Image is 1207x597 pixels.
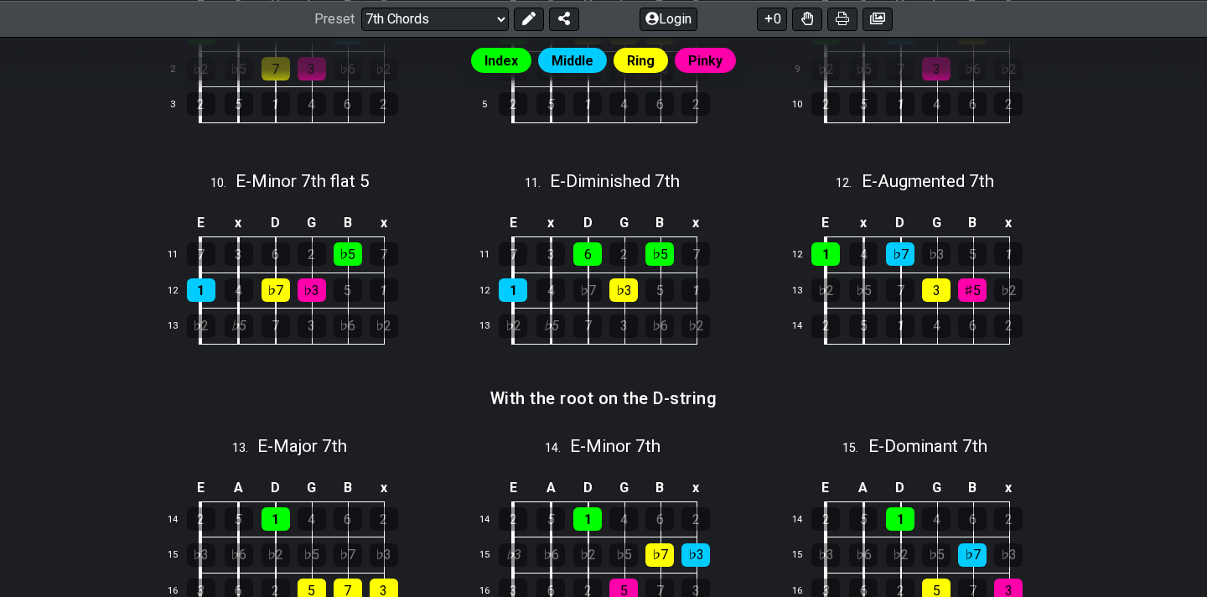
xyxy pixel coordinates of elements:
div: ♭2 [499,314,527,338]
td: D [257,475,294,502]
div: 2 [370,92,398,116]
div: 1 [573,92,602,116]
td: 12 [160,273,200,309]
div: 2 [811,507,840,531]
td: x [220,210,257,237]
td: 14 [785,309,825,345]
span: E - Dominant 7th [868,436,987,456]
div: ♭6 [225,543,253,567]
div: 2 [681,92,710,116]
div: ♭5 [536,314,565,338]
div: 6 [645,92,674,116]
div: ♭7 [334,543,362,567]
div: 5 [225,92,253,116]
div: ♭7 [573,278,602,302]
div: 5 [958,242,987,266]
button: Print [827,7,857,30]
div: ♭3 [609,278,638,302]
span: E - Major 7th [257,436,347,456]
button: Create image [863,7,893,30]
span: 14 . [545,439,570,458]
button: Share Preset [549,7,579,30]
td: E [806,475,845,502]
div: 4 [609,92,638,116]
div: ♭3 [681,543,710,567]
td: 13 [160,309,200,345]
td: B [642,210,678,237]
div: 5 [849,92,878,116]
div: ♭2 [262,543,290,567]
div: 2 [681,507,710,531]
div: ♭5 [225,314,253,338]
td: D [569,210,606,237]
div: 1 [994,242,1023,266]
span: 15 . [842,439,868,458]
span: Pinky [688,49,723,73]
span: E - Diminished 7th [550,171,680,191]
div: ♭2 [994,278,1023,302]
td: 12 [473,273,513,309]
select: Preset [361,7,509,30]
td: A [532,475,570,502]
div: 6 [958,92,987,116]
div: ♭2 [187,314,215,338]
td: G [606,475,642,502]
div: 6 [262,242,290,266]
div: 3 [609,314,638,338]
div: ♯5 [958,278,987,302]
td: x [678,210,714,237]
div: 3 [225,242,253,266]
div: 6 [958,507,987,531]
div: 5 [849,507,878,531]
div: 4 [849,242,878,266]
div: ♭7 [645,543,674,567]
div: 2 [499,507,527,531]
span: 11 . [525,174,550,193]
div: 3 [298,314,326,338]
span: Middle [552,49,593,73]
div: 7 [262,314,290,338]
div: 1 [886,92,914,116]
span: E - Minor 7th flat 5 [236,171,370,191]
div: ♭3 [922,242,951,266]
div: ♭3 [811,543,840,567]
span: Preset [314,11,355,27]
div: 2 [811,92,840,116]
div: ♭7 [958,543,987,567]
td: E [182,475,220,502]
div: 1 [187,278,215,302]
td: B [955,475,991,502]
div: ♭5 [645,242,674,266]
div: 4 [609,507,638,531]
div: 1 [262,507,290,531]
div: ♭2 [573,543,602,567]
div: 2 [187,92,215,116]
td: 15 [473,537,513,574]
div: 7 [370,242,398,266]
td: 10 [785,87,825,123]
td: 14 [785,501,825,537]
div: 5 [334,278,362,302]
td: 11 [160,237,200,273]
span: Ring [627,49,655,73]
div: 1 [262,92,290,116]
div: 2 [370,507,398,531]
div: ♭5 [334,242,362,266]
div: 3 [536,242,565,266]
td: 14 [473,501,513,537]
div: ♭2 [681,314,710,338]
div: 2 [994,314,1023,338]
td: D [569,475,606,502]
td: D [882,210,919,237]
div: 2 [298,242,326,266]
td: x [365,210,401,237]
div: ♭2 [370,314,398,338]
td: x [845,210,883,237]
div: 2 [811,314,840,338]
div: 3 [922,278,951,302]
td: 15 [160,537,200,574]
div: 1 [886,314,914,338]
div: 5 [225,507,253,531]
td: G [606,210,642,237]
div: 1 [811,242,840,266]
